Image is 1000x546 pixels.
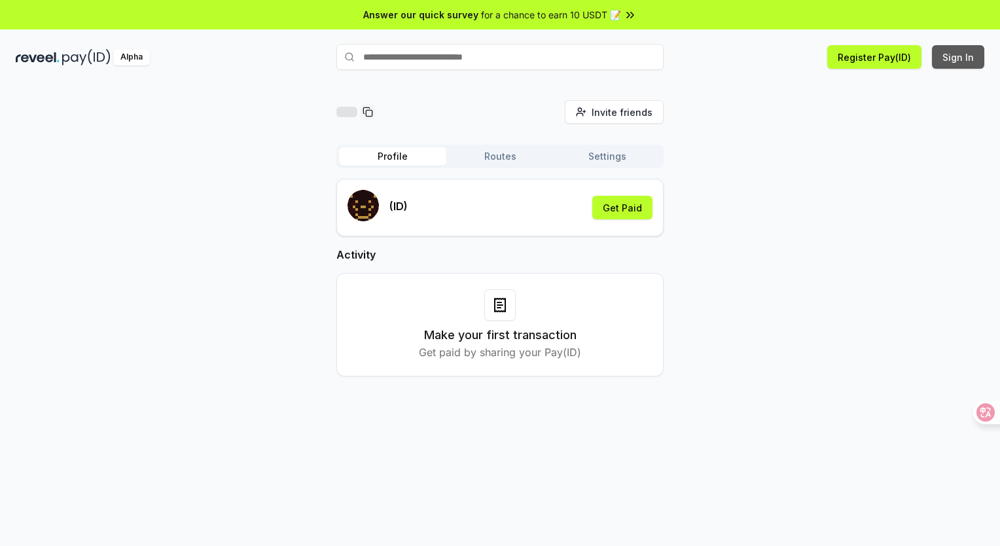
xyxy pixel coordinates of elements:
[339,147,446,166] button: Profile
[554,147,661,166] button: Settings
[419,344,581,360] p: Get paid by sharing your Pay(ID)
[592,105,652,119] span: Invite friends
[62,49,111,65] img: pay_id
[113,49,150,65] div: Alpha
[424,326,577,344] h3: Make your first transaction
[827,45,921,69] button: Register Pay(ID)
[446,147,554,166] button: Routes
[592,196,652,219] button: Get Paid
[16,49,60,65] img: reveel_dark
[481,8,621,22] span: for a chance to earn 10 USDT 📝
[932,45,984,69] button: Sign In
[389,198,408,214] p: (ID)
[363,8,478,22] span: Answer our quick survey
[565,100,664,124] button: Invite friends
[336,247,664,263] h2: Activity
